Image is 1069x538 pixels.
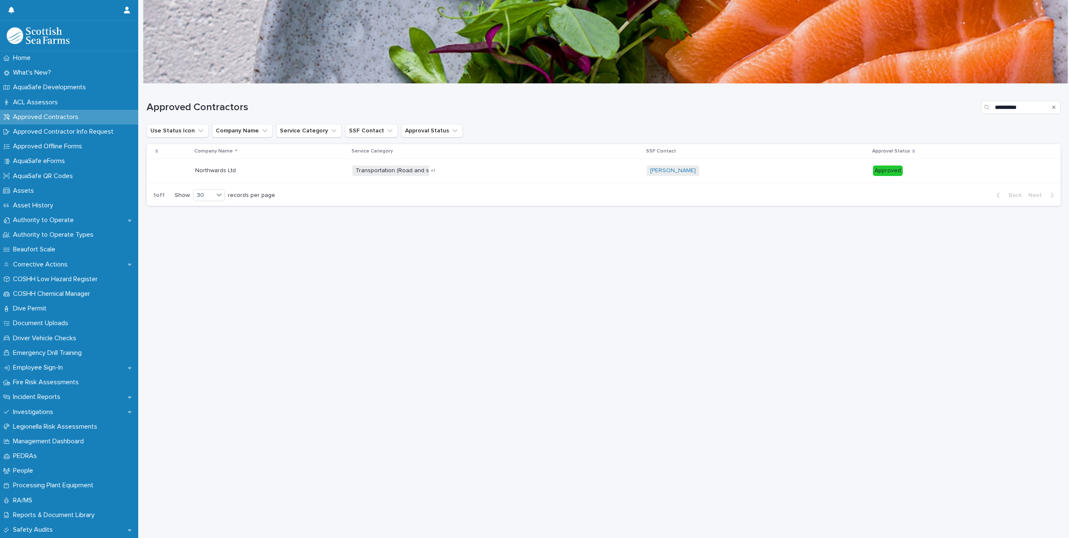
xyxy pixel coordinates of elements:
p: AquaSafe QR Codes [10,172,80,180]
p: Northwards Ltd [195,166,238,174]
p: Company Name [194,147,233,156]
p: COSHH Chemical Manager [10,290,97,298]
p: AquaSafe Developments [10,83,93,91]
p: Approved Offline Forms [10,142,89,150]
p: Emergency Drill Training [10,349,88,357]
div: 30 [194,191,214,200]
p: RA/MS [10,497,39,504]
p: Home [10,54,37,62]
p: Assets [10,187,41,195]
button: Use Status Icon [147,124,209,137]
span: + 1 [431,168,435,173]
p: SSF Contact [646,147,676,156]
p: Service Category [351,147,393,156]
button: Company Name [212,124,273,137]
h1: Approved Contractors [147,101,978,114]
p: Fire Risk Assessments [10,378,85,386]
span: Transportation (Road and sea) [352,166,441,176]
p: Legionella Risk Assessments [10,423,104,431]
p: Driver Vehicle Checks [10,334,83,342]
button: SSF Contact [345,124,398,137]
p: What's New? [10,69,58,77]
p: records per page [228,192,275,199]
input: Search [981,101,1061,114]
img: bPIBxiqnSb2ggTQWdOVV [7,27,70,44]
a: [PERSON_NAME] [650,167,696,174]
p: Processing Plant Equipment [10,481,100,489]
button: Back [990,191,1025,199]
p: Approved Contractor Info Request [10,128,120,136]
p: Safety Audits [10,526,59,534]
p: Dive Permit [10,305,53,313]
p: Show [175,192,190,199]
div: Approved [873,166,903,176]
p: Reports & Document Library [10,511,101,519]
button: Service Category [276,124,342,137]
p: Employee Sign-In [10,364,70,372]
p: COSHH Low Hazard Register [10,275,104,283]
button: Next [1025,191,1061,199]
tr: Northwards LtdNorthwards Ltd Transportation (Road and sea)+1[PERSON_NAME] Approved [147,159,1061,183]
span: Next [1028,192,1047,198]
p: Asset History [10,202,60,210]
p: Authority to Operate [10,216,80,224]
p: 1 of 1 [147,185,171,206]
p: PEDRAs [10,452,44,460]
p: People [10,467,40,475]
p: Approved Contractors [10,113,85,121]
p: Beaufort Scale [10,246,62,253]
p: Investigations [10,408,60,416]
p: Document Uploads [10,319,75,327]
p: Authority to Operate Types [10,231,100,239]
p: ACL Assessors [10,98,65,106]
p: AquaSafe eForms [10,157,72,165]
p: Management Dashboard [10,437,90,445]
p: Incident Reports [10,393,67,401]
span: Back [1004,192,1022,198]
p: Approval Status [872,147,910,156]
p: Corrective Actions [10,261,74,269]
button: Approval Status [401,124,463,137]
